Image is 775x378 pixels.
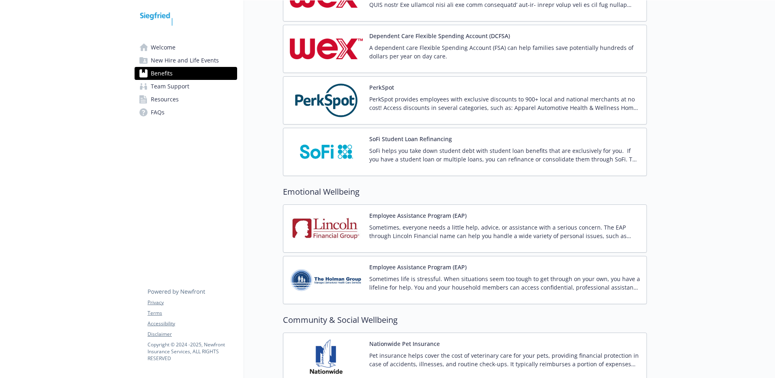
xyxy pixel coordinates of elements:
[369,83,394,92] button: PerkSpot
[369,263,467,271] button: Employee Assistance Program (EAP)
[151,106,165,119] span: FAQs
[151,54,219,67] span: New Hire and Life Events
[135,41,237,54] a: Welcome
[148,299,237,306] a: Privacy
[135,93,237,106] a: Resources
[369,351,640,368] p: Pet insurance helps cover the cost of veterinary care for your pets, providing financial protecti...
[369,223,640,240] p: Sometimes, everyone needs a little help, advice, or assistance with a serious concern. The EAP th...
[369,275,640,292] p: Sometimes life is stressful. When situations seem too tough to get through on your own, you have ...
[135,54,237,67] a: New Hire and Life Events
[135,80,237,93] a: Team Support
[135,67,237,80] a: Benefits
[290,83,363,118] img: PerkSpot carrier logo
[151,41,176,54] span: Welcome
[148,309,237,317] a: Terms
[290,211,363,246] img: Lincoln Financial Group carrier logo
[283,186,647,198] h2: Emotional Wellbeing
[135,106,237,119] a: FAQs
[151,67,173,80] span: Benefits
[369,95,640,112] p: PerkSpot provides employees with exclusive discounts to 900+ local and national merchants at no c...
[151,80,189,93] span: Team Support
[290,32,363,66] img: Wex Inc. carrier logo
[290,263,363,297] img: Holman Group carrier logo
[290,339,363,374] img: Nationwide Pet Insurance carrier logo
[369,339,440,348] button: Nationwide Pet Insurance
[283,314,647,326] h2: Community & Social Wellbeing
[369,211,467,220] button: Employee Assistance Program (EAP)
[148,331,237,338] a: Disclaimer
[369,43,640,60] p: A dependent care Flexible Spending Account (FSA) can help families save potentially hundreds of d...
[151,93,179,106] span: Resources
[369,146,640,163] p: SoFi helps you take down student debt with student loan benefits that are exclusively for you. If...
[369,32,510,40] button: Dependent Care Flexible Spending Account (DCFSA)
[290,135,363,169] img: SoFi carrier logo
[369,135,452,143] button: SoFi Student Loan Refinancing
[148,341,237,362] p: Copyright © 2024 - 2025 , Newfront Insurance Services, ALL RIGHTS RESERVED
[148,320,237,327] a: Accessibility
